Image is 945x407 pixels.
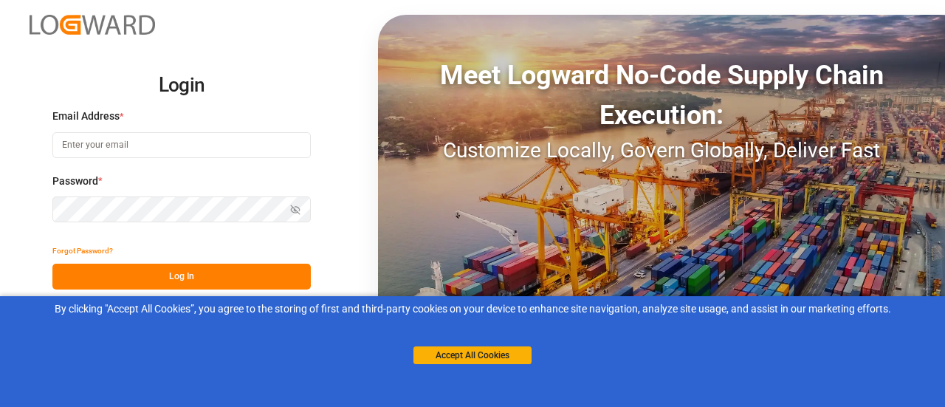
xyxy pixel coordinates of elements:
[30,15,155,35] img: Logward_new_orange.png
[52,238,113,264] button: Forgot Password?
[378,55,945,135] div: Meet Logward No-Code Supply Chain Execution:
[52,109,120,124] span: Email Address
[52,264,311,290] button: Log In
[378,135,945,166] div: Customize Locally, Govern Globally, Deliver Fast
[52,174,98,189] span: Password
[10,301,935,317] div: By clicking "Accept All Cookies”, you agree to the storing of first and third-party cookies on yo...
[52,132,311,158] input: Enter your email
[52,62,311,109] h2: Login
[413,346,532,364] button: Accept All Cookies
